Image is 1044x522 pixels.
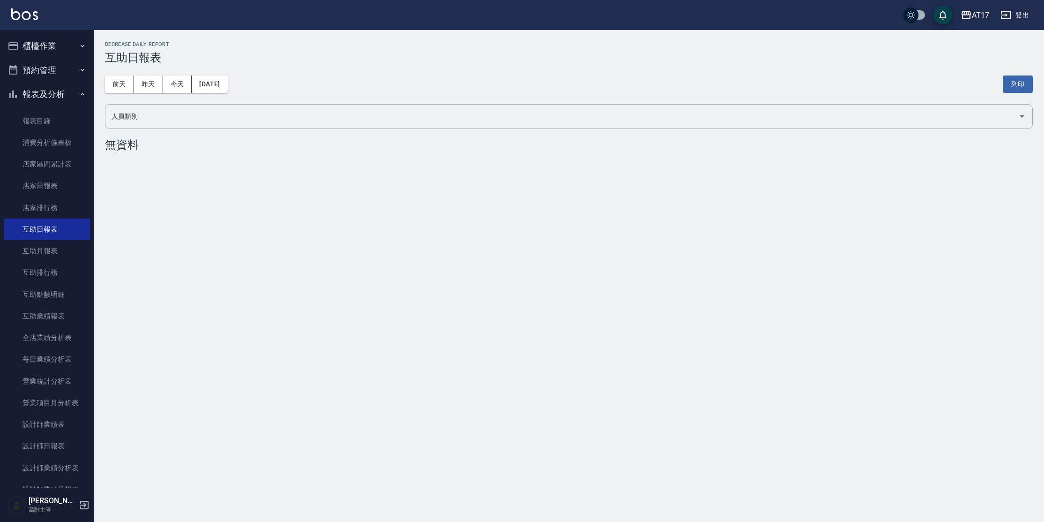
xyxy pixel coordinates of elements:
[163,76,192,93] button: 今天
[4,371,90,392] a: 營業統計分析表
[4,153,90,175] a: 店家區間累計表
[105,138,1033,151] div: 無資料
[29,506,76,514] p: 高階主管
[134,76,163,93] button: 昨天
[4,175,90,197] a: 店家日報表
[4,457,90,479] a: 設計師業績分析表
[105,76,134,93] button: 前天
[4,435,90,457] a: 設計師日報表
[4,219,90,240] a: 互助日報表
[4,305,90,327] a: 互助業績報表
[972,9,989,21] div: AT17
[4,348,90,370] a: 每日業績分析表
[29,496,76,506] h5: [PERSON_NAME]
[957,6,993,25] button: AT17
[105,41,1033,47] h2: Decrease Daily Report
[4,240,90,262] a: 互助月報表
[4,479,90,500] a: 設計師業績月報表
[11,8,38,20] img: Logo
[4,197,90,219] a: 店家排行榜
[192,76,227,93] button: [DATE]
[7,496,26,514] img: Person
[4,82,90,106] button: 報表及分析
[997,7,1033,24] button: 登出
[4,132,90,153] a: 消費分析儀表板
[109,108,1014,125] input: 人員名稱
[1003,76,1033,93] button: 列印
[4,110,90,132] a: 報表目錄
[4,414,90,435] a: 設計師業績表
[4,284,90,305] a: 互助點數明細
[4,327,90,348] a: 全店業績分析表
[4,34,90,58] button: 櫃檯作業
[1014,109,1029,124] button: Open
[4,262,90,283] a: 互助排行榜
[4,58,90,83] button: 預約管理
[4,392,90,414] a: 營業項目月分析表
[105,51,1033,64] h3: 互助日報表
[933,6,952,24] button: save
